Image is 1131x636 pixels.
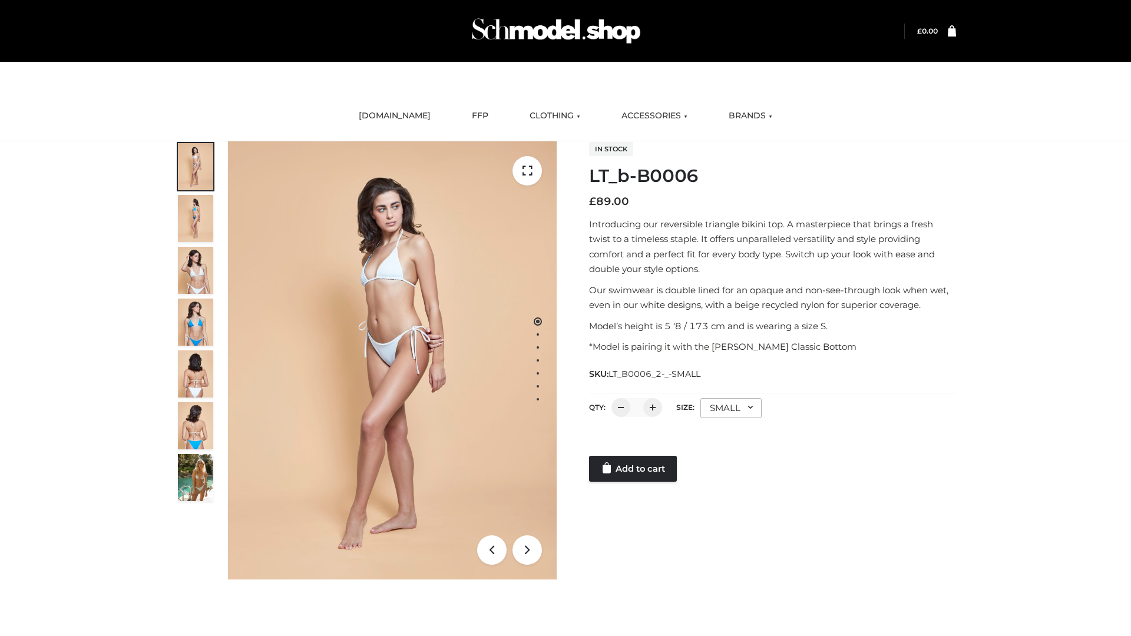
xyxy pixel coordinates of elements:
[178,195,213,242] img: ArielClassicBikiniTop_CloudNine_AzureSky_OW114ECO_2-scaled.jpg
[589,165,956,187] h1: LT_b-B0006
[589,339,956,355] p: *Model is pairing it with the [PERSON_NAME] Classic Bottom
[468,8,644,54] img: Schmodel Admin 964
[589,195,629,208] bdi: 89.00
[178,350,213,397] img: ArielClassicBikiniTop_CloudNine_AzureSky_OW114ECO_7-scaled.jpg
[609,369,700,379] span: LT_B0006_2-_-SMALL
[589,195,596,208] span: £
[917,26,938,35] bdi: 0.00
[178,143,213,190] img: ArielClassicBikiniTop_CloudNine_AzureSky_OW114ECO_1-scaled.jpg
[589,142,633,156] span: In stock
[917,26,922,35] span: £
[228,141,557,579] img: ArielClassicBikiniTop_CloudNine_AzureSky_OW114ECO_1
[676,403,695,412] label: Size:
[589,456,677,482] a: Add to cart
[521,103,589,129] a: CLOTHING
[178,454,213,501] img: Arieltop_CloudNine_AzureSky2.jpg
[720,103,781,129] a: BRANDS
[178,299,213,346] img: ArielClassicBikiniTop_CloudNine_AzureSky_OW114ECO_4-scaled.jpg
[589,217,956,277] p: Introducing our reversible triangle bikini top. A masterpiece that brings a fresh twist to a time...
[917,26,938,35] a: £0.00
[463,103,497,129] a: FFP
[589,283,956,313] p: Our swimwear is double lined for an opaque and non-see-through look when wet, even in our white d...
[178,402,213,449] img: ArielClassicBikiniTop_CloudNine_AzureSky_OW114ECO_8-scaled.jpg
[700,398,762,418] div: SMALL
[589,403,606,412] label: QTY:
[350,103,439,129] a: [DOMAIN_NAME]
[589,367,702,381] span: SKU:
[178,247,213,294] img: ArielClassicBikiniTop_CloudNine_AzureSky_OW114ECO_3-scaled.jpg
[589,319,956,334] p: Model’s height is 5 ‘8 / 173 cm and is wearing a size S.
[613,103,696,129] a: ACCESSORIES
